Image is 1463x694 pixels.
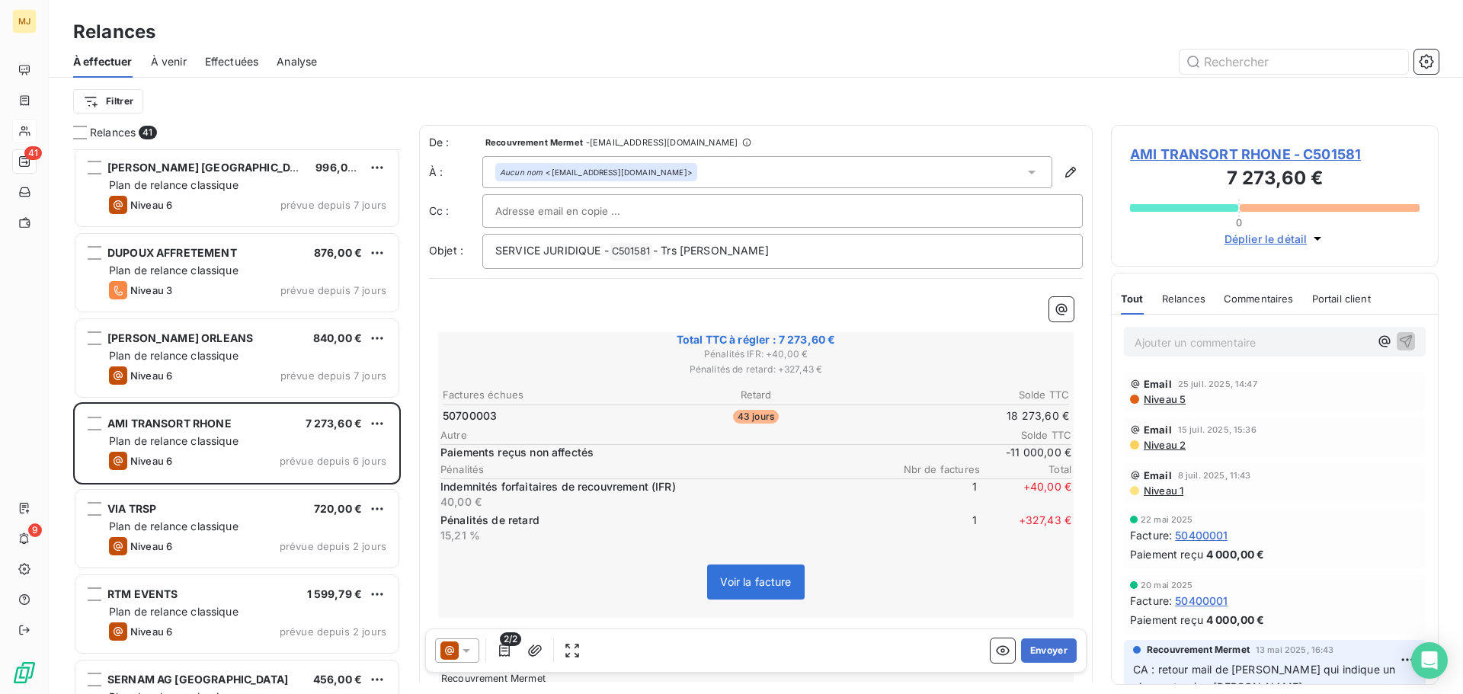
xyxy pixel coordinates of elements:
span: 4 000,00 € [1206,546,1265,562]
span: [PERSON_NAME] ORLEANS [107,331,253,344]
span: 41 [24,146,42,160]
span: 7 273,60 € [306,417,363,430]
span: Pénalités de retard : + 327,43 € [440,363,1071,376]
span: 1 [885,513,977,543]
span: Niveau 1 [1142,485,1183,497]
span: Recouvrement Mermet [1147,643,1250,657]
span: Paiements reçus non affectés [440,445,977,460]
span: Recouvrement Mermet [485,138,583,147]
div: grid [73,149,401,694]
div: Open Intercom Messenger [1411,642,1448,679]
span: Paiement reçu [1130,612,1203,628]
span: Solde TTC [980,429,1071,441]
span: Niveau 5 [1142,393,1186,405]
span: AMI TRANSORT RHONE [107,417,232,430]
span: Niveau 6 [130,369,172,382]
span: Portail client [1312,293,1371,305]
input: Rechercher [1180,50,1408,74]
img: Logo LeanPay [12,660,37,685]
a: 41 [12,149,36,174]
span: Pénalités IFR : + 40,00 € [440,347,1071,361]
span: Plan de relance classique [109,520,238,532]
label: Cc : [429,203,482,219]
span: C501581 [610,243,652,261]
h3: Relances [73,18,155,46]
span: RTM EVENTS [107,587,178,600]
span: 840,00 € [313,331,362,344]
span: SERVICE JURIDIQUE - [495,244,609,257]
span: Déplier le détail [1225,231,1308,247]
span: 43 jours [733,410,779,424]
span: prévue depuis 7 jours [280,199,386,211]
span: À effectuer [73,54,133,69]
span: AMI TRANSORT RHONE - C501581 [1130,144,1420,165]
span: 50400001 [1175,527,1228,543]
span: 9 [28,523,42,537]
span: Paiement reçu [1130,546,1203,562]
span: Email [1144,378,1172,390]
span: Niveau 6 [130,625,172,638]
span: De : [429,135,482,150]
span: DUPOUX AFFRETEMENT [107,246,237,259]
span: 50700003 [443,408,497,424]
span: 13 mai 2025, 16:43 [1256,645,1334,654]
span: Relances [1162,293,1205,305]
span: + 327,43 € [980,513,1071,543]
span: prévue depuis 2 jours [280,540,386,552]
td: 18 273,60 € [862,408,1070,424]
span: 4 000,00 € [1206,612,1265,628]
span: 22 mai 2025 [1141,515,1193,524]
span: Relances [90,125,136,140]
span: CA : retour mail de [PERSON_NAME] qui indique un virement prévu [PERSON_NAME] [1133,663,1398,693]
span: - Trs [PERSON_NAME] [653,244,769,257]
span: prévue depuis 6 jours [280,455,386,467]
span: Analyse [277,54,317,69]
span: Plan de relance classique [109,349,238,362]
span: 15 juil. 2025, 15:36 [1178,425,1257,434]
span: -11 000,00 € [980,445,1071,460]
label: À : [429,165,482,180]
th: Retard [651,387,860,403]
span: 41 [139,126,156,139]
span: Niveau 6 [130,455,172,467]
span: Facture : [1130,593,1172,609]
span: Email [1144,469,1172,481]
span: [PERSON_NAME] [GEOGRAPHIC_DATA] [107,161,315,174]
span: Niveau 6 [130,199,172,211]
p: Pénalités de retard [440,513,882,528]
p: Indemnités forfaitaires de recouvrement (IFR) [440,479,882,494]
div: <[EMAIL_ADDRESS][DOMAIN_NAME]> [500,167,693,177]
span: Commentaires [1224,293,1294,305]
p: 15,21 % [440,528,882,543]
input: Adresse email en copie ... [495,200,659,222]
span: 20 mai 2025 [1141,580,1193,590]
span: Plan de relance classique [109,264,238,277]
span: À venir [151,54,187,69]
em: Aucun nom [500,167,543,177]
div: MJ [12,9,37,34]
span: prévue depuis 7 jours [280,284,386,296]
span: Voir la facture [720,575,791,588]
span: 876,00 € [314,246,362,259]
span: Facture : [1130,527,1172,543]
span: Plan de relance classique [109,434,238,447]
span: SERNAM AG [GEOGRAPHIC_DATA] [107,673,288,686]
span: Objet : [429,244,463,257]
span: prévue depuis 7 jours [280,369,386,382]
button: Filtrer [73,89,143,114]
span: Total TTC à régler : 7 273,60 € [440,332,1071,347]
button: Déplier le détail [1220,230,1330,248]
button: Envoyer [1021,638,1077,663]
span: VIA TRSP [107,502,156,515]
span: Niveau 2 [1142,439,1186,451]
span: Total [980,463,1071,475]
span: Tout [1121,293,1144,305]
span: Plan de relance classique [109,178,238,191]
p: 40,00 € [440,494,882,510]
span: Pénalités [440,463,888,475]
span: + 40,00 € [980,479,1071,510]
span: 0 [1236,216,1242,229]
span: - [EMAIL_ADDRESS][DOMAIN_NAME] [586,138,738,147]
th: Solde TTC [862,387,1070,403]
h3: 7 273,60 € [1130,165,1420,195]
